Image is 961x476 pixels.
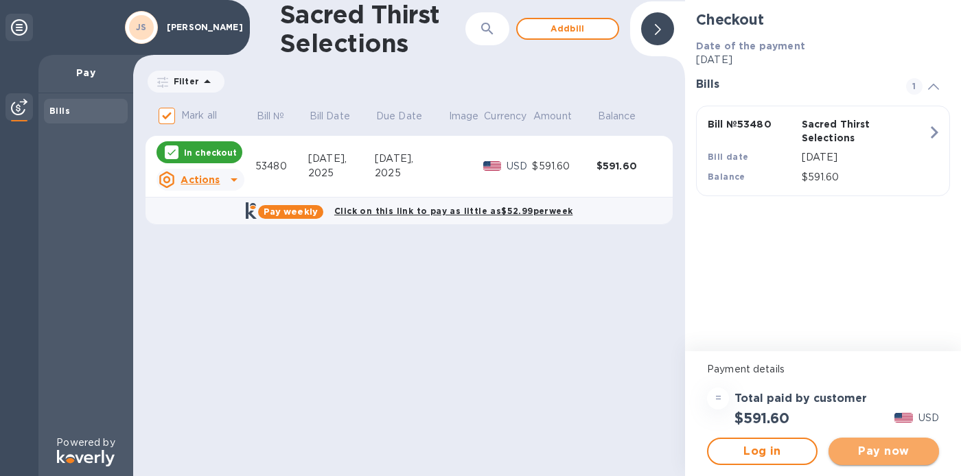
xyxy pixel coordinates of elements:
[802,117,890,145] p: Sacred Thirst Selections
[696,53,950,67] p: [DATE]
[255,159,308,174] div: 53480
[507,159,532,174] p: USD
[708,171,745,182] b: Balance
[802,170,927,185] p: $591.60
[696,106,950,196] button: Bill №53480Sacred Thirst SelectionsBill date[DATE]Balance$591.60
[167,23,235,32] p: [PERSON_NAME]
[708,117,796,131] p: Bill № 53480
[375,166,448,180] div: 2025
[257,109,285,123] p: Bill №
[906,78,923,95] span: 1
[516,18,619,40] button: Addbill
[168,75,199,87] p: Filter
[484,109,526,123] p: Currency
[184,147,237,158] p: In checkout
[696,78,890,91] h3: Bills
[696,11,950,28] h2: Checkout
[533,109,590,123] span: Amount
[376,109,422,123] p: Due Date
[529,21,607,37] span: Add bill
[181,108,217,123] p: Mark all
[708,152,749,162] b: Bill date
[696,40,805,51] b: Date of the payment
[257,109,303,123] span: Bill №
[918,411,939,425] p: USD
[375,152,448,166] div: [DATE],
[181,174,220,185] u: Actions
[49,106,70,116] b: Bills
[264,206,318,217] b: Pay weekly
[334,206,572,216] b: Click on this link to pay as little as $52.99 per week
[533,109,572,123] p: Amount
[597,159,661,173] div: $591.60
[308,152,375,166] div: [DATE],
[310,109,350,123] p: Bill Date
[376,109,440,123] span: Due Date
[136,22,147,32] b: JS
[840,443,928,460] span: Pay now
[734,392,867,405] h3: Total paid by customer
[598,109,654,123] span: Balance
[449,109,479,123] p: Image
[532,159,596,174] div: $591.60
[707,438,818,465] button: Log in
[310,109,368,123] span: Bill Date
[483,161,502,171] img: USD
[734,409,789,427] h2: $591.60
[49,66,122,80] p: Pay
[894,413,913,423] img: USD
[308,166,375,180] div: 2025
[56,436,115,450] p: Powered by
[598,109,636,123] p: Balance
[719,443,805,460] span: Log in
[707,362,939,377] p: Payment details
[57,450,115,466] img: Logo
[829,438,939,465] button: Pay now
[707,388,729,409] div: =
[802,150,927,165] p: [DATE]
